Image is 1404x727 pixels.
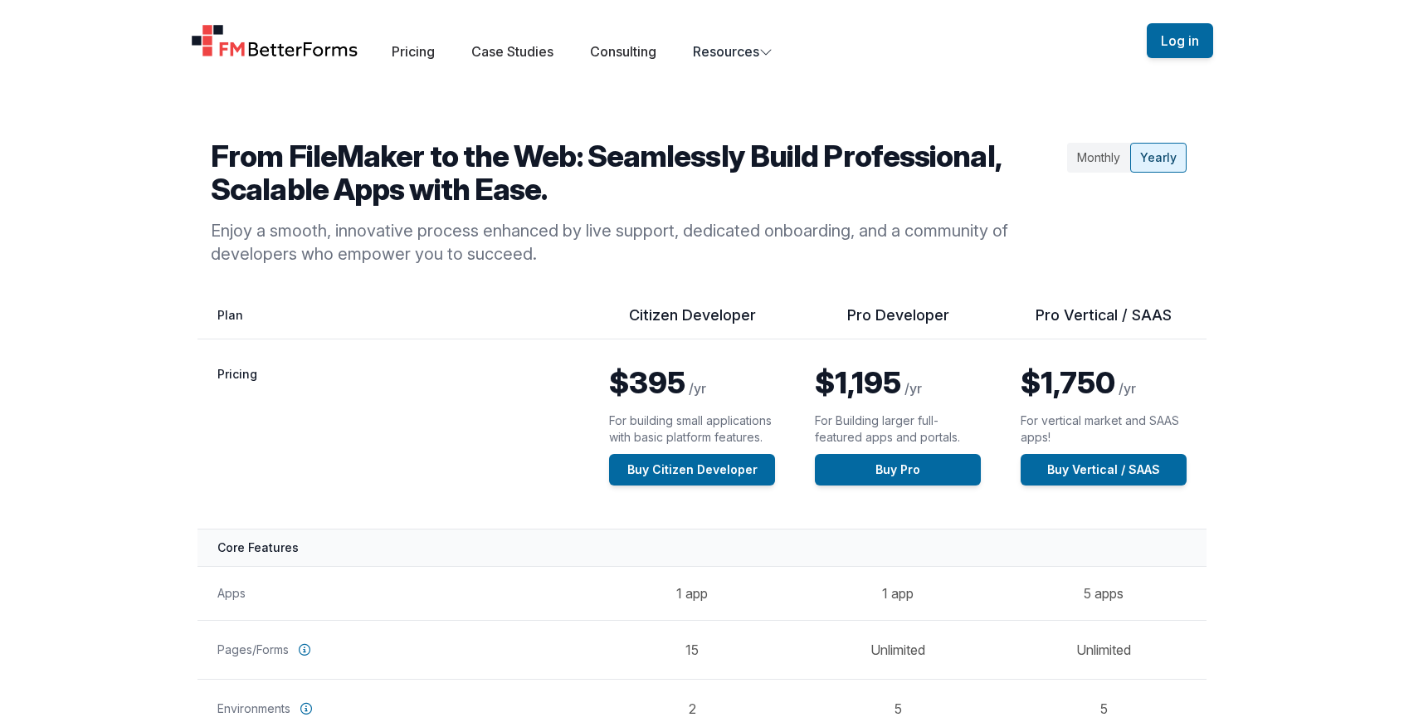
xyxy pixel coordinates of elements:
td: 15 [589,620,795,679]
h2: From FileMaker to the Web: Seamlessly Build Professional, Scalable Apps with Ease. [211,139,1060,206]
div: Monthly [1067,143,1130,173]
td: Unlimited [1001,620,1207,679]
a: Buy Vertical / SAAS [1021,454,1187,485]
th: Pro Developer [795,305,1001,339]
th: Core Features [197,529,1207,566]
div: Yearly [1130,143,1187,173]
a: Pricing [392,43,435,60]
td: Unlimited [795,620,1001,679]
span: $1,195 [815,364,901,401]
a: Home [191,24,358,57]
span: /yr [904,380,922,397]
p: Enjoy a smooth, innovative process enhanced by live support, dedicated onboarding, and a communit... [211,219,1060,266]
th: Pricing [197,339,589,529]
th: Pages/Forms [197,620,589,679]
p: For building small applications with basic platform features. [609,412,775,446]
span: Plan [217,308,243,322]
th: Pro Vertical / SAAS [1001,305,1207,339]
p: For Building larger full-featured apps and portals. [815,412,981,446]
span: $395 [609,364,685,401]
td: 1 app [795,566,1001,620]
th: Apps [197,566,589,620]
th: Citizen Developer [589,305,795,339]
a: Buy Citizen Developer [609,454,775,485]
button: Log in [1147,23,1213,58]
nav: Global [171,20,1233,61]
td: 5 apps [1001,566,1207,620]
p: For vertical market and SAAS apps! [1021,412,1187,446]
a: Consulting [590,43,656,60]
span: /yr [689,380,706,397]
span: $1,750 [1021,364,1115,401]
a: Buy Pro [815,454,981,485]
a: Case Studies [471,43,553,60]
button: Resources [693,41,773,61]
td: 1 app [589,566,795,620]
span: /yr [1119,380,1136,397]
